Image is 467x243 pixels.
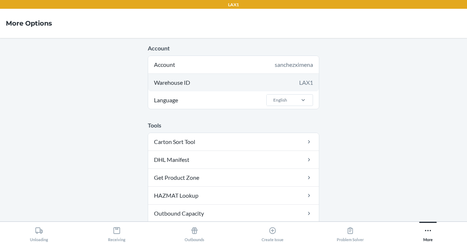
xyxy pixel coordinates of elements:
div: Warehouse ID [148,74,319,91]
div: Outbounds [185,224,204,242]
div: Create Issue [262,224,283,242]
div: More [423,224,433,242]
button: More [389,222,467,242]
button: Outbounds [156,222,233,242]
div: Unloading [30,224,48,242]
a: Get Product Zone [148,169,319,186]
div: English [273,97,287,103]
a: HAZMAT Lookup [148,187,319,204]
a: Carton Sort Tool [148,133,319,151]
span: Language [153,91,179,109]
div: Problem Solver [337,224,364,242]
p: Account [148,44,319,53]
p: LAX1 [228,1,239,8]
a: Outbound Capacity [148,205,319,222]
button: Problem Solver [311,222,389,242]
div: sanchezximena [275,60,313,69]
h4: More Options [6,19,52,28]
a: DHL Manifest [148,151,319,168]
div: Account [148,56,319,73]
div: LAX1 [299,78,313,87]
button: Create Issue [233,222,311,242]
p: Tools [148,121,319,130]
div: Receiving [108,224,126,242]
button: Receiving [78,222,155,242]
